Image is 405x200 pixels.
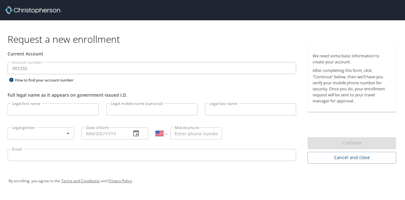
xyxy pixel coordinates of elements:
p: After completing this form, click "Continue" below, then we'll have you verify your mobile phone ... [313,68,391,104]
div: By enrolling, you agree to the and . [9,173,396,189]
input: MM/DD/YYYY [82,127,126,139]
input: Enter phone number [170,127,222,139]
h1: Request a new enrollment [8,33,401,45]
p: We need some basic information to create your account. [313,53,391,65]
img: cbt logo [5,6,60,14]
span: Cancel and close [313,154,391,162]
div: How to find your account number [8,76,87,84]
a: Privacy Policy [108,178,132,184]
div: Full legal name as it appears on government-issued I.D. [8,92,296,98]
a: Terms and Conditions [61,178,100,184]
button: Cancel and close [308,152,396,164]
div: ​ [8,127,74,139]
div: Current Account [8,50,296,57]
